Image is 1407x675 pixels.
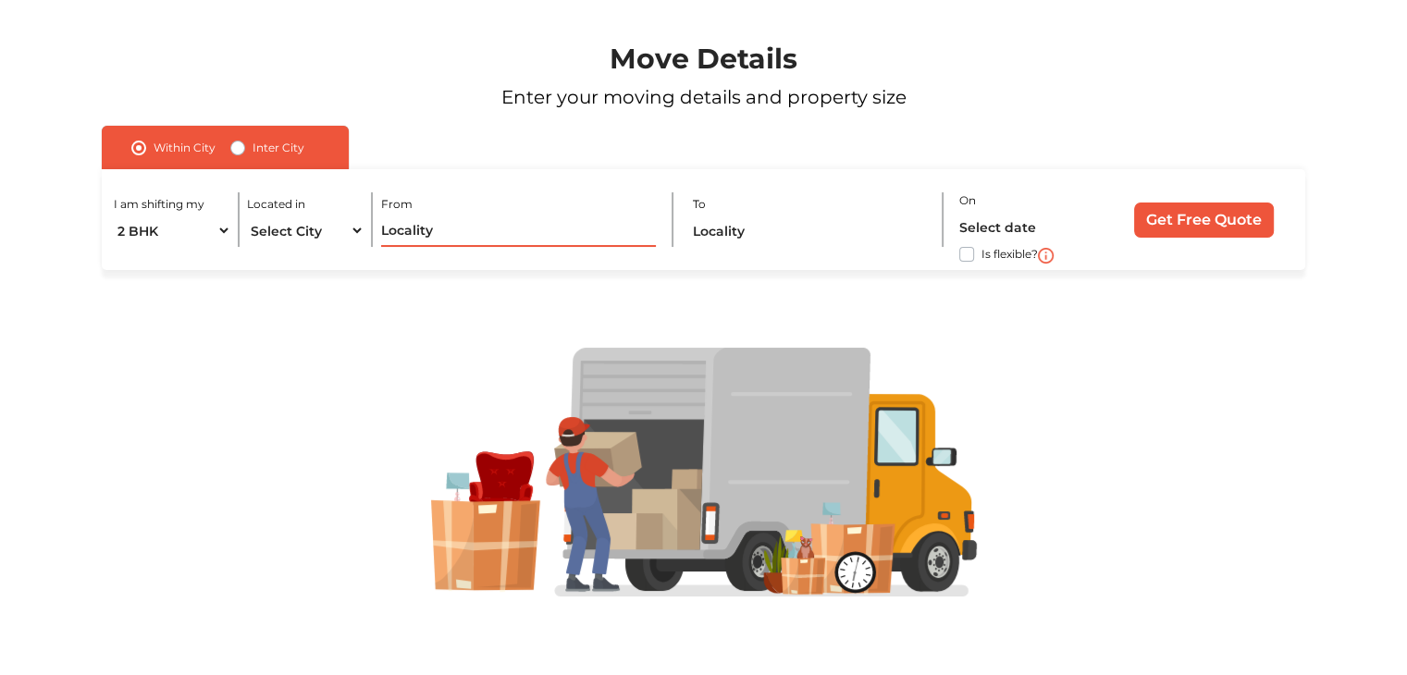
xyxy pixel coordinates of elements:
[692,196,705,213] label: To
[56,83,1351,111] p: Enter your moving details and property size
[959,192,976,209] label: On
[1134,202,1274,238] input: Get Free Quote
[114,196,204,213] label: I am shifting my
[381,215,657,247] input: Locality
[247,196,305,213] label: Located in
[981,243,1038,263] label: Is flexible?
[154,137,216,159] label: Within City
[381,196,413,213] label: From
[56,43,1351,76] h1: Move Details
[692,215,928,247] input: Locality
[253,137,304,159] label: Inter City
[959,211,1098,243] input: Select date
[1038,248,1054,264] img: i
